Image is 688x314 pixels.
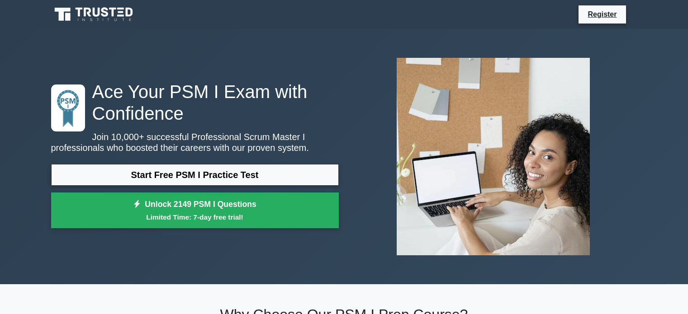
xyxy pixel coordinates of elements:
[582,9,622,20] a: Register
[51,164,339,186] a: Start Free PSM I Practice Test
[51,192,339,229] a: Unlock 2149 PSM I QuestionsLimited Time: 7-day free trial!
[51,81,339,124] h1: Ace Your PSM I Exam with Confidence
[51,131,339,153] p: Join 10,000+ successful Professional Scrum Master I professionals who boosted their careers with ...
[62,212,327,222] small: Limited Time: 7-day free trial!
